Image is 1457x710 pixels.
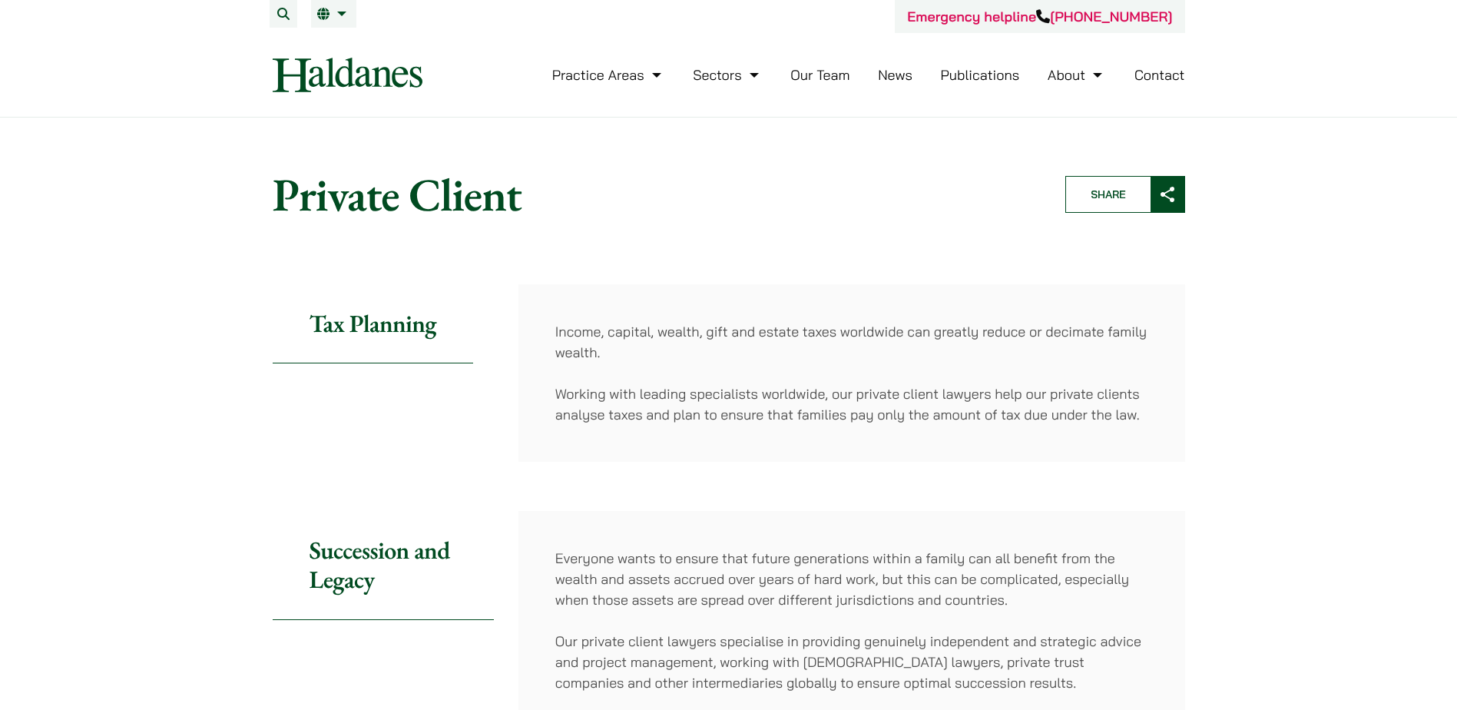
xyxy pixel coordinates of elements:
a: About [1048,66,1106,84]
p: Working with leading specialists worldwide, our private client lawyers help our private clients a... [555,383,1148,425]
a: Our Team [790,66,849,84]
p: Everyone wants to ensure that future generations within a family can all benefit from the wealth ... [555,548,1148,610]
h1: Private Client [273,167,1039,222]
a: Contact [1134,66,1185,84]
a: News [878,66,912,84]
span: Share [1066,177,1151,212]
a: Publications [941,66,1020,84]
h2: Tax Planning [273,284,474,363]
a: Emergency helpline[PHONE_NUMBER] [907,8,1172,25]
h2: Succession and Legacy [273,511,494,620]
a: Practice Areas [552,66,665,84]
a: EN [317,8,350,20]
button: Share [1065,176,1185,213]
a: Sectors [693,66,762,84]
p: Income, capital, wealth, gift and estate taxes worldwide can greatly reduce or decimate family we... [555,321,1148,363]
img: Logo of Haldanes [273,58,422,92]
p: Our private client lawyers specialise in providing genuinely independent and strategic advice and... [555,631,1148,693]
